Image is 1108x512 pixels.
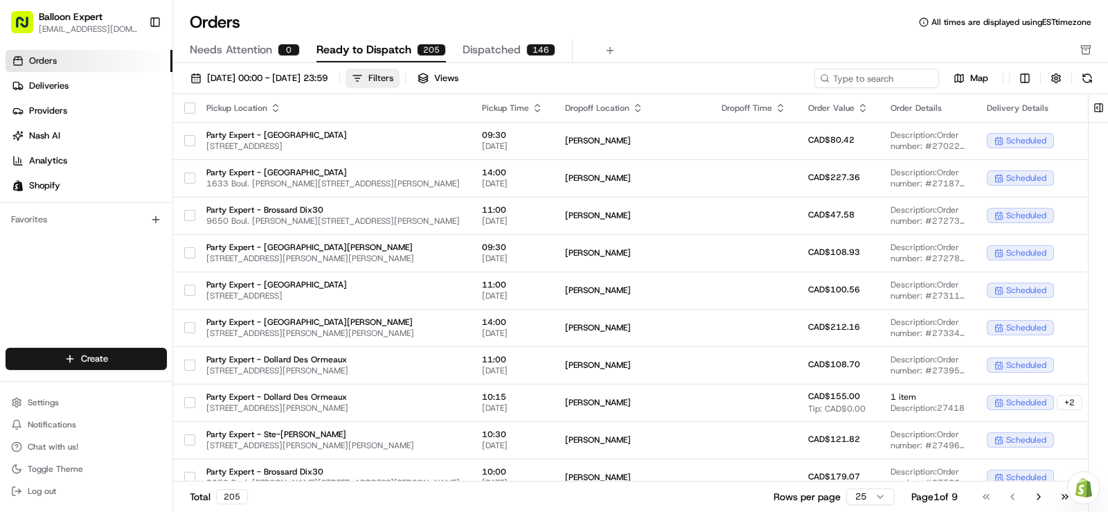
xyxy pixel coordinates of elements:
div: 205 [216,489,248,504]
a: Shopify [6,175,172,197]
a: Nash AI [6,125,172,147]
button: Balloon Expert [39,10,102,24]
span: [PERSON_NAME] [565,135,699,146]
span: scheduled [1006,285,1046,296]
span: Party Expert - [GEOGRAPHIC_DATA] [206,279,460,290]
span: Knowledge Base [28,272,106,286]
span: Notifications [28,419,76,430]
div: 0 [278,44,300,56]
span: 9650 Boul. [PERSON_NAME][STREET_ADDRESS][PERSON_NAME] [206,477,460,488]
p: Rows per page [774,490,841,504]
div: Dropoff Time [722,103,786,114]
span: [DATE] [482,141,543,152]
span: CAD$155.00 [808,391,860,402]
a: Orders [6,50,172,72]
span: scheduled [1006,397,1046,408]
span: 11:00 [482,279,543,290]
span: [STREET_ADDRESS][PERSON_NAME][PERSON_NAME] [206,328,460,339]
span: [PERSON_NAME] [565,247,699,258]
span: CAD$212.16 [808,321,860,333]
div: Order Value [808,103,868,114]
span: Party Expert - [GEOGRAPHIC_DATA] [206,130,460,141]
span: Tip: CAD$0.00 [808,403,866,414]
img: 8016278978528_b943e370aa5ada12b00a_72.png [29,132,54,157]
span: CAD$80.42 [808,134,855,145]
span: Toggle Theme [28,464,83,475]
span: Description: Order number: #27278 for [PERSON_NAME] [891,242,965,264]
span: [STREET_ADDRESS][PERSON_NAME][PERSON_NAME] [206,253,460,264]
span: Description: Order number: #27496 for [PERSON_NAME] [891,429,965,451]
span: CAD$47.58 [808,209,855,220]
span: Party Expert - [GEOGRAPHIC_DATA] [206,167,460,178]
span: [DATE] [482,403,543,414]
span: 09:30 [482,242,543,253]
span: [STREET_ADDRESS] [206,141,460,152]
input: Type to search [814,69,939,88]
span: Log out [28,486,56,497]
span: 1 item [891,391,965,403]
div: Start new chat [62,132,227,146]
span: [PERSON_NAME] [565,173,699,184]
div: 146 [526,44,555,56]
span: CAD$108.70 [808,359,860,370]
span: Chat with us! [28,441,78,452]
span: [DATE] [482,178,543,189]
span: [DATE] 00:00 - [DATE] 23:59 [207,72,328,85]
img: Shopify logo [12,180,24,191]
span: [DATE] [482,328,543,339]
span: Create [81,353,108,365]
span: 09:30 [482,130,543,141]
span: Shopify [29,179,60,192]
span: Analytics [29,155,67,167]
span: CAD$100.56 [808,284,860,295]
span: [DATE] [482,215,543,227]
span: Orders [29,55,57,67]
a: Providers [6,100,172,122]
div: Favorites [6,209,167,231]
a: Deliveries [6,75,172,97]
span: [PERSON_NAME] [565,322,699,333]
span: [PERSON_NAME] [565,360,699,371]
span: API Documentation [131,272,222,286]
button: [EMAIL_ADDRESS][DOMAIN_NAME] [39,24,138,35]
img: Nash [14,14,42,42]
span: CAD$179.07 [808,471,860,482]
span: Deliveries [29,80,69,92]
span: scheduled [1006,322,1046,333]
div: We're available if you need us! [62,146,190,157]
input: Clear [36,89,229,104]
button: See all [215,177,252,194]
a: Powered byPylon [98,306,168,317]
a: 💻API Documentation [111,267,228,292]
span: [PERSON_NAME] [565,434,699,445]
button: Create [6,348,167,370]
span: scheduled [1006,173,1046,184]
div: Pickup Location [206,103,460,114]
span: scheduled [1006,210,1046,221]
h1: Orders [190,11,240,33]
div: Total [190,489,248,504]
span: Providers [29,105,67,117]
span: scheduled [1006,472,1046,483]
span: scheduled [1006,434,1046,445]
span: [STREET_ADDRESS][PERSON_NAME] [206,365,460,376]
span: 11:00 [482,204,543,215]
button: Views [411,69,465,88]
span: Pylon [138,306,168,317]
span: [PERSON_NAME] [565,472,699,483]
img: 1736555255976-a54dd68f-1ca7-489b-9aae-adbdc363a1c4 [28,215,39,227]
button: Map [945,70,997,87]
button: Refresh [1078,69,1097,88]
span: scheduled [1006,247,1046,258]
span: [PERSON_NAME] [43,215,112,226]
span: Needs Attention [190,42,272,58]
span: [DATE] [482,365,543,376]
span: Party Expert - [GEOGRAPHIC_DATA][PERSON_NAME] [206,317,460,328]
span: Party Expert - Dollard Des Ormeaux [206,354,460,365]
p: Welcome 👋 [14,55,252,78]
div: 205 [417,44,446,56]
div: 📗 [14,274,25,285]
button: Log out [6,482,167,501]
